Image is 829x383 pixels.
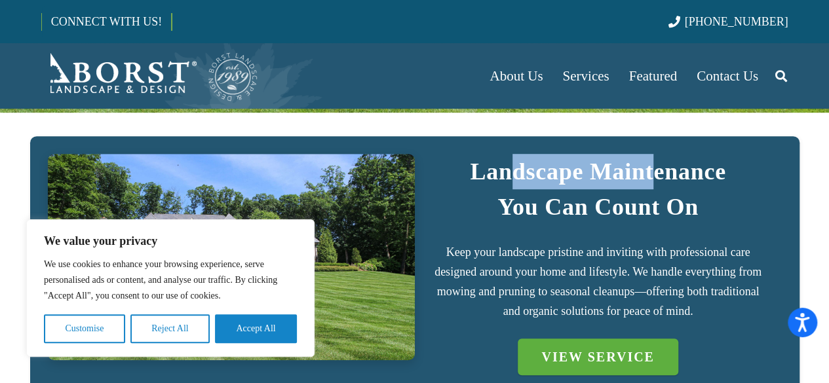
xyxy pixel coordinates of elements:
[480,43,552,109] a: About Us
[697,68,758,84] span: Contact Us
[497,194,699,220] strong: You Can Count On
[619,43,687,109] a: Featured
[562,68,609,84] span: Services
[685,15,788,28] span: [PHONE_NUMBER]
[668,15,788,28] a: [PHONE_NUMBER]
[434,246,762,318] span: Keep your landscape pristine and inviting with professional care designed around your home and li...
[629,68,677,84] span: Featured
[44,314,125,343] button: Customise
[687,43,768,109] a: Contact Us
[41,50,259,102] a: Borst-Logo
[48,154,415,360] a: IMG_7723 (1)
[42,6,171,37] a: CONNECT WITH US!
[470,158,725,185] strong: Landscape Maintenance
[130,314,210,343] button: Reject All
[215,314,297,343] button: Accept All
[490,68,543,84] span: About Us
[44,257,297,304] p: We use cookies to enhance your browsing experience, serve personalised ads or content, and analys...
[768,60,794,92] a: Search
[44,233,297,249] p: We value your privacy
[518,338,678,375] a: VIEW SERVICE
[552,43,619,109] a: Services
